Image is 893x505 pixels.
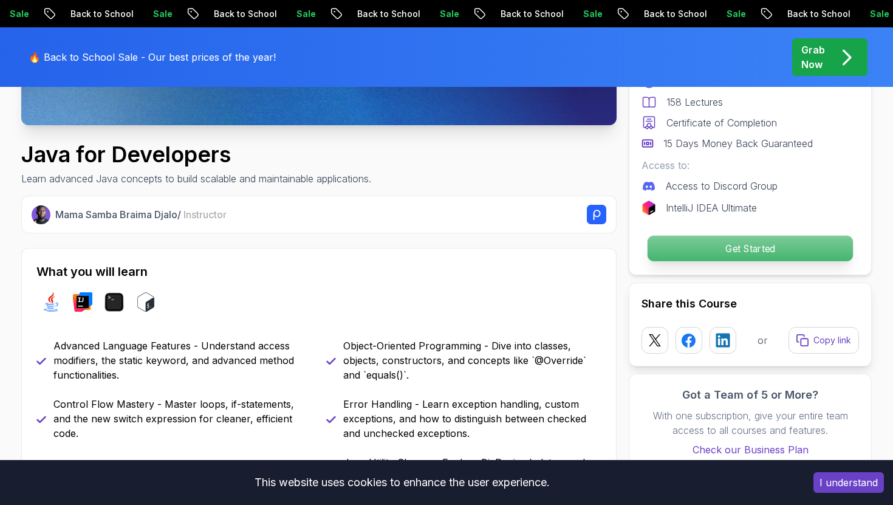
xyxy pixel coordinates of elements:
p: Learn advanced Java concepts to build scalable and maintainable applications. [21,171,371,186]
p: Back to School [772,8,854,20]
p: Sale [281,8,320,20]
p: IntelliJ IDEA Ultimate [666,201,757,215]
img: intellij logo [73,292,92,312]
p: Back to School [341,8,424,20]
div: This website uses cookies to enhance the user experience. [9,469,795,496]
p: or [758,333,768,348]
p: Sale [711,8,750,20]
p: Certificate of Completion [666,115,777,130]
p: Mama Samba Braima Djalo / [55,207,227,222]
img: terminal logo [104,292,124,312]
h3: Got a Team of 5 or More? [642,386,859,404]
img: bash logo [136,292,156,312]
button: Accept cookies [813,472,884,493]
img: Nelson Djalo [32,205,50,224]
p: 🔥 Back to School Sale - Our best prices of the year! [29,50,276,64]
p: Object-Oriented Programming - Dive into classes, objects, constructors, and concepts like `@Overr... [343,338,601,382]
h2: What you will learn [36,263,601,280]
p: Copy link [813,334,851,346]
p: Back to School [198,8,281,20]
p: Get Started [648,236,853,261]
p: Sale [567,8,606,20]
h1: Java for Developers [21,142,371,167]
button: Get Started [647,235,854,262]
img: jetbrains logo [642,201,656,215]
p: Sale [137,8,176,20]
p: With one subscription, give your entire team access to all courses and features. [642,408,859,438]
p: Control Flow Mastery - Master loops, if-statements, and the new switch expression for cleaner, ef... [53,397,312,441]
p: Error Handling - Learn exception handling, custom exceptions, and how to distinguish between chec... [343,397,601,441]
p: Advanced Language Features - Understand access modifiers, the static keyword, and advanced method... [53,338,312,382]
span: Instructor [183,208,227,221]
p: Sale [424,8,463,20]
p: Back to School [55,8,137,20]
h2: Share this Course [642,295,859,312]
p: Access to: [642,158,859,173]
p: Grab Now [801,43,825,72]
p: 15 Days Money Back Guaranteed [663,136,813,151]
p: Back to School [485,8,567,20]
p: Back to School [628,8,711,20]
img: java logo [41,292,61,312]
p: Java Utility Classes - Explore BigDecimal, dates, and optional classes to handle data precision a... [343,455,601,499]
p: 158 Lectures [666,95,723,109]
p: Sale [854,8,893,20]
button: Copy link [789,327,859,354]
p: Access to Discord Group [666,179,778,193]
a: Check our Business Plan [642,442,859,457]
